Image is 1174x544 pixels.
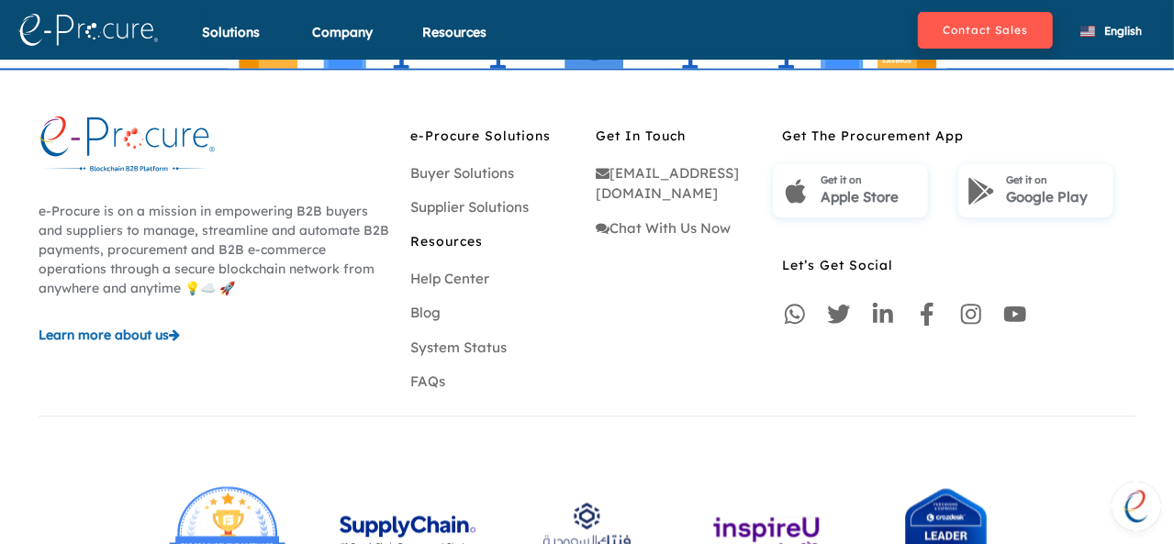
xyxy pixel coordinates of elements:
div: Let’s Get Social [782,256,1135,265]
p: Google Play [1007,187,1105,208]
p: Get it on [1007,168,1105,188]
img: logo [39,116,216,175]
p: Get it on [821,168,919,188]
a: Learn more about us [39,326,392,345]
a: [EMAIL_ADDRESS][DOMAIN_NAME] [596,164,739,203]
a: Chat With Us Now [596,219,731,237]
div: e-Procure Solutions [410,127,578,136]
a: System Status [410,339,507,356]
div: Resources [410,232,578,241]
div: Open chat [1112,482,1161,531]
a: Buyer Solutions [410,164,514,182]
img: logo [18,14,158,46]
div: Solutions [202,23,260,64]
span: English [1104,24,1142,38]
a: Supplier Solutions [410,198,529,216]
a: Help Center [410,270,489,287]
div: Company [312,23,373,64]
div: Resources [422,23,486,64]
div: Get The Procurement App [782,127,1135,136]
p: e-Procure is on a mission in empowering B2B buyers and suppliers to manage, streamline and automa... [39,202,392,298]
button: Contact Sales [918,12,1053,49]
div: Get In Touch [596,127,764,136]
p: Apple Store [821,187,919,208]
a: Blog [410,304,441,321]
span: Learn more about us [39,327,169,343]
a: FAQs [410,372,445,390]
